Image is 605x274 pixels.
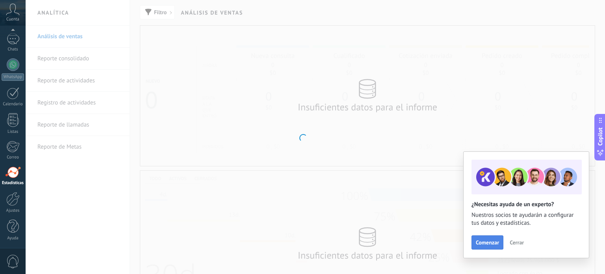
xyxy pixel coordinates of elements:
[506,237,527,248] button: Cerrar
[476,240,499,245] span: Comenzar
[2,155,24,160] div: Correo
[2,236,24,241] div: Ayuda
[510,240,524,245] span: Cerrar
[2,47,24,52] div: Chats
[6,17,19,22] span: Cuenta
[596,127,604,145] span: Copilot
[2,181,24,186] div: Estadísticas
[2,208,24,213] div: Ajustes
[2,102,24,107] div: Calendario
[471,201,581,208] h2: ¿Necesitas ayuda de un experto?
[471,211,581,227] span: Nuestros socios te ayudarán a configurar tus datos y estadísticas.
[2,129,24,134] div: Listas
[2,73,24,81] div: WhatsApp
[471,235,503,250] button: Comenzar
